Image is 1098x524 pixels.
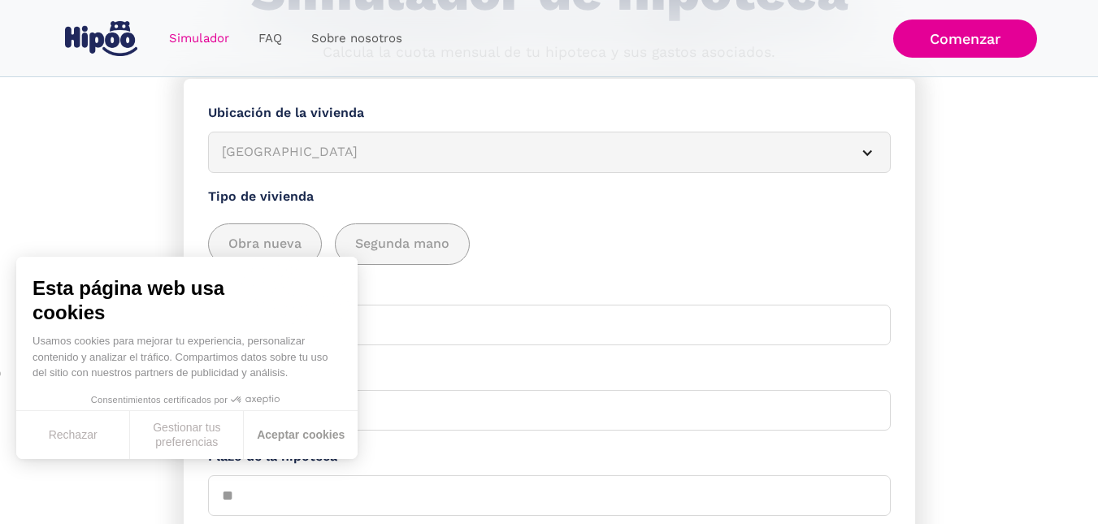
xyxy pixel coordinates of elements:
[208,103,891,123] label: Ubicación de la vivienda
[244,23,297,54] a: FAQ
[893,19,1037,58] a: Comenzar
[208,447,891,467] label: Plazo de la hipoteca
[297,23,417,54] a: Sobre nosotros
[208,132,891,173] article: [GEOGRAPHIC_DATA]
[228,234,302,254] span: Obra nueva
[208,187,891,207] label: Tipo de vivienda
[222,142,838,162] div: [GEOGRAPHIC_DATA]
[154,23,244,54] a: Simulador
[208,362,891,382] label: Ahorros aportados
[355,234,449,254] span: Segunda mano
[208,277,891,297] label: Precio de vivienda
[62,15,141,63] a: home
[208,223,891,265] div: add_description_here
